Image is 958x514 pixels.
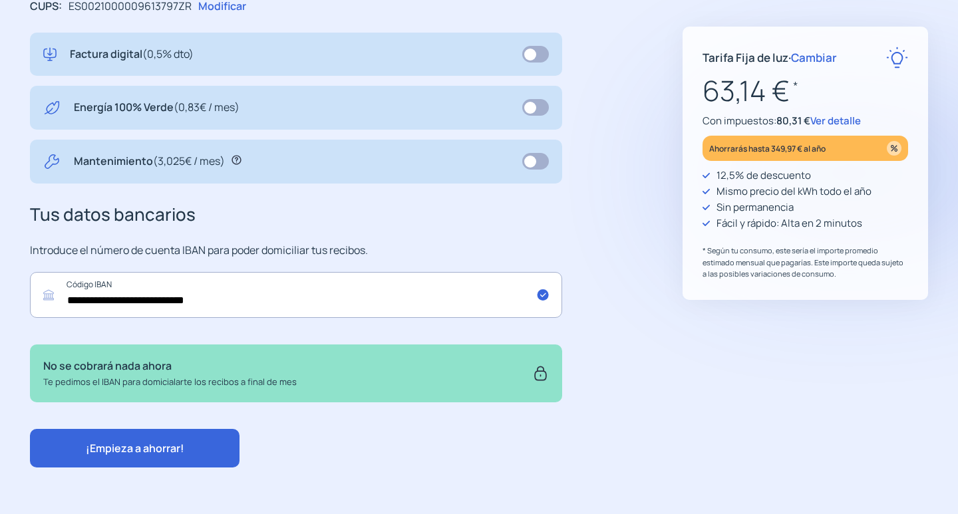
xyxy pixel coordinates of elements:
[142,47,194,61] span: (0,5% dto)
[30,429,239,467] button: ¡Empieza a ahorrar!
[43,358,297,375] p: No se cobrará nada ahora
[887,141,901,156] img: percentage_icon.svg
[791,50,837,65] span: Cambiar
[703,49,837,66] p: Tarifa Fija de luz ·
[703,245,908,280] p: * Según tu consumo, este sería el importe promedio estimado mensual que pagarías. Este importe qu...
[717,215,862,231] p: Fácil y rápido: Alta en 2 minutos
[70,46,194,63] p: Factura digital
[810,114,861,128] span: Ver detalle
[43,46,57,63] img: digital-invoice.svg
[717,184,872,199] p: Mismo precio del kWh todo el año
[776,114,810,128] span: 80,31 €
[86,441,184,455] span: ¡Empieza a ahorrar!
[153,154,225,168] span: (3,025€ / mes)
[709,141,826,156] p: Ahorrarás hasta 349,97 € al año
[532,358,549,388] img: secure.svg
[703,68,908,113] p: 63,14 €
[43,375,297,389] p: Te pedimos el IBAN para domicialarte los recibos a final de mes
[30,201,562,229] h3: Tus datos bancarios
[43,153,61,170] img: tool.svg
[74,153,225,170] p: Mantenimiento
[886,47,908,68] img: rate-E.svg
[30,242,562,259] p: Introduce el número de cuenta IBAN para poder domiciliar tus recibos.
[74,99,239,116] p: Energía 100% Verde
[174,100,239,114] span: (0,83€ / mes)
[43,99,61,116] img: energy-green.svg
[717,168,811,184] p: 12,5% de descuento
[703,113,908,129] p: Con impuestos:
[717,199,794,215] p: Sin permanencia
